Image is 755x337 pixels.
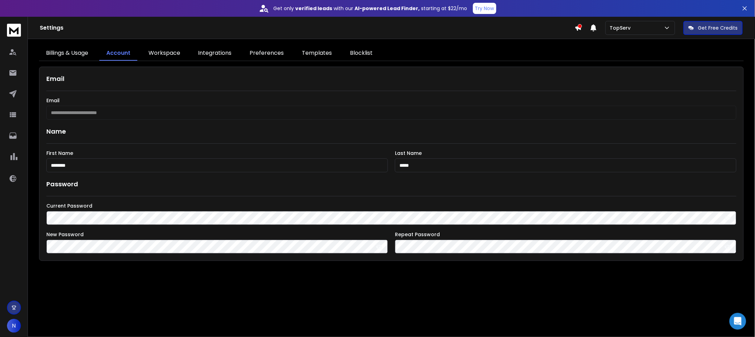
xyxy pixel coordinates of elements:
[7,24,21,37] img: logo
[274,5,467,12] p: Get only with our starting at $22/mo
[684,21,743,35] button: Get Free Credits
[46,179,78,189] h1: Password
[475,5,494,12] p: Try Now
[46,98,737,103] label: Email
[698,24,738,31] p: Get Free Credits
[355,5,420,12] strong: AI-powered Lead Finder,
[142,46,187,61] a: Workspace
[46,74,737,84] h1: Email
[7,319,21,333] button: N
[395,151,737,156] label: Last Name
[296,5,333,12] strong: verified leads
[46,203,737,208] label: Current Password
[473,3,496,14] button: Try Now
[610,24,634,31] p: TopServ
[46,232,388,237] label: New Password
[395,232,737,237] label: Repeat Password
[46,151,388,156] label: First Name
[730,313,746,330] div: Open Intercom Messenger
[191,46,239,61] a: Integrations
[243,46,291,61] a: Preferences
[46,127,737,136] h1: Name
[99,46,137,61] a: Account
[343,46,380,61] a: Blocklist
[39,46,95,61] a: Billings & Usage
[40,24,575,32] h1: Settings
[295,46,339,61] a: Templates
